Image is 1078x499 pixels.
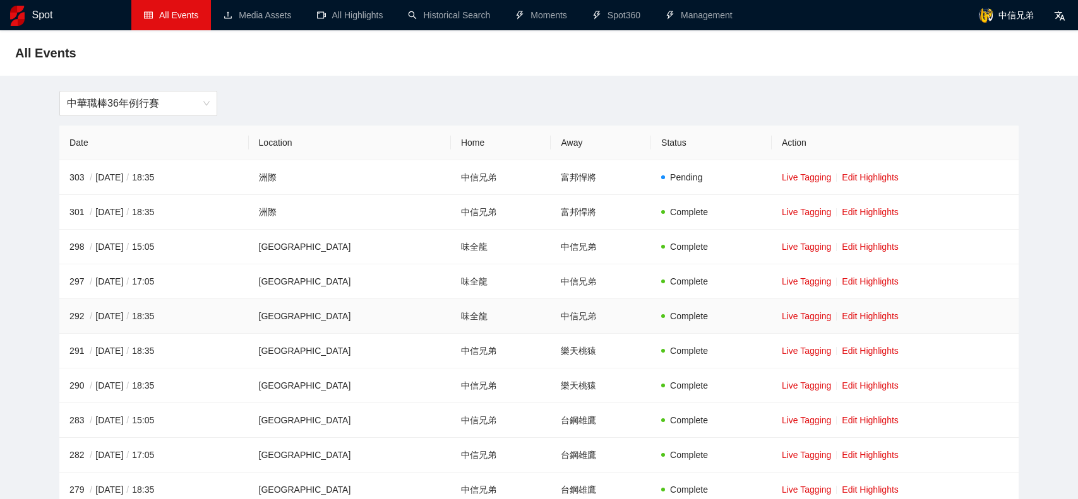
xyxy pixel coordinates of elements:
[249,403,451,438] td: [GEOGRAPHIC_DATA]
[842,346,899,356] a: Edit Highlights
[123,311,132,321] span: /
[670,276,708,286] span: Complete
[451,368,551,403] td: 中信兄弟
[87,484,95,495] span: /
[782,380,831,390] a: Live Tagging
[59,160,248,195] td: 303 [DATE] 18:35
[551,403,651,438] td: 台鋼雄鷹
[123,276,132,286] span: /
[87,346,95,356] span: /
[842,276,899,286] a: Edit Highlights
[159,10,198,20] span: All Events
[551,195,651,230] td: 富邦悍將
[59,403,248,438] td: 283 [DATE] 15:05
[978,8,993,23] img: avatar
[59,230,248,264] td: 298 [DATE] 15:05
[451,230,551,264] td: 味全龍
[670,346,708,356] span: Complete
[451,403,551,438] td: 中信兄弟
[782,276,831,286] a: Live Tagging
[408,10,490,20] a: searchHistorical Search
[87,415,95,425] span: /
[249,230,451,264] td: [GEOGRAPHIC_DATA]
[551,368,651,403] td: 樂天桃猿
[451,126,551,160] th: Home
[842,172,899,182] a: Edit Highlights
[551,126,651,160] th: Away
[87,311,95,321] span: /
[67,91,210,115] span: 中華職棒36年例行賽
[782,450,831,460] a: Live Tagging
[87,242,95,252] span: /
[123,346,132,356] span: /
[144,11,153,20] span: table
[10,6,25,26] img: logo
[59,299,248,334] td: 292 [DATE] 18:35
[249,126,451,160] th: Location
[651,126,772,160] th: Status
[451,264,551,299] td: 味全龍
[666,10,733,20] a: thunderboltManagement
[551,160,651,195] td: 富邦悍將
[123,207,132,217] span: /
[59,334,248,368] td: 291 [DATE] 18:35
[249,368,451,403] td: [GEOGRAPHIC_DATA]
[224,10,291,20] a: uploadMedia Assets
[842,450,899,460] a: Edit Highlights
[551,334,651,368] td: 樂天桃猿
[59,368,248,403] td: 290 [DATE] 18:35
[670,242,708,252] span: Complete
[59,264,248,299] td: 297 [DATE] 17:05
[249,438,451,473] td: [GEOGRAPHIC_DATA]
[87,380,95,390] span: /
[670,207,708,217] span: Complete
[842,311,899,321] a: Edit Highlights
[670,450,708,460] span: Complete
[782,484,831,495] a: Live Tagging
[87,207,95,217] span: /
[123,242,132,252] span: /
[451,195,551,230] td: 中信兄弟
[772,126,1019,160] th: Action
[782,242,831,252] a: Live Tagging
[670,415,708,425] span: Complete
[249,334,451,368] td: [GEOGRAPHIC_DATA]
[249,195,451,230] td: 洲際
[87,172,95,182] span: /
[842,484,899,495] a: Edit Highlights
[842,415,899,425] a: Edit Highlights
[59,195,248,230] td: 301 [DATE] 18:35
[249,160,451,195] td: 洲際
[842,242,899,252] a: Edit Highlights
[451,438,551,473] td: 中信兄弟
[451,299,551,334] td: 味全龍
[551,230,651,264] td: 中信兄弟
[592,10,640,20] a: thunderboltSpot360
[87,450,95,460] span: /
[670,380,708,390] span: Complete
[123,380,132,390] span: /
[123,484,132,495] span: /
[782,346,831,356] a: Live Tagging
[551,438,651,473] td: 台鋼雄鷹
[123,172,132,182] span: /
[59,126,248,160] th: Date
[87,276,95,286] span: /
[551,299,651,334] td: 中信兄弟
[670,311,708,321] span: Complete
[59,438,248,473] td: 282 [DATE] 17:05
[782,172,831,182] a: Live Tagging
[551,264,651,299] td: 中信兄弟
[782,415,831,425] a: Live Tagging
[451,160,551,195] td: 中信兄弟
[249,264,451,299] td: [GEOGRAPHIC_DATA]
[317,10,383,20] a: video-cameraAll Highlights
[842,207,899,217] a: Edit Highlights
[249,299,451,334] td: [GEOGRAPHIC_DATA]
[782,311,831,321] a: Live Tagging
[842,380,899,390] a: Edit Highlights
[15,43,76,63] span: All Events
[123,450,132,460] span: /
[782,207,831,217] a: Live Tagging
[515,10,567,20] a: thunderboltMoments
